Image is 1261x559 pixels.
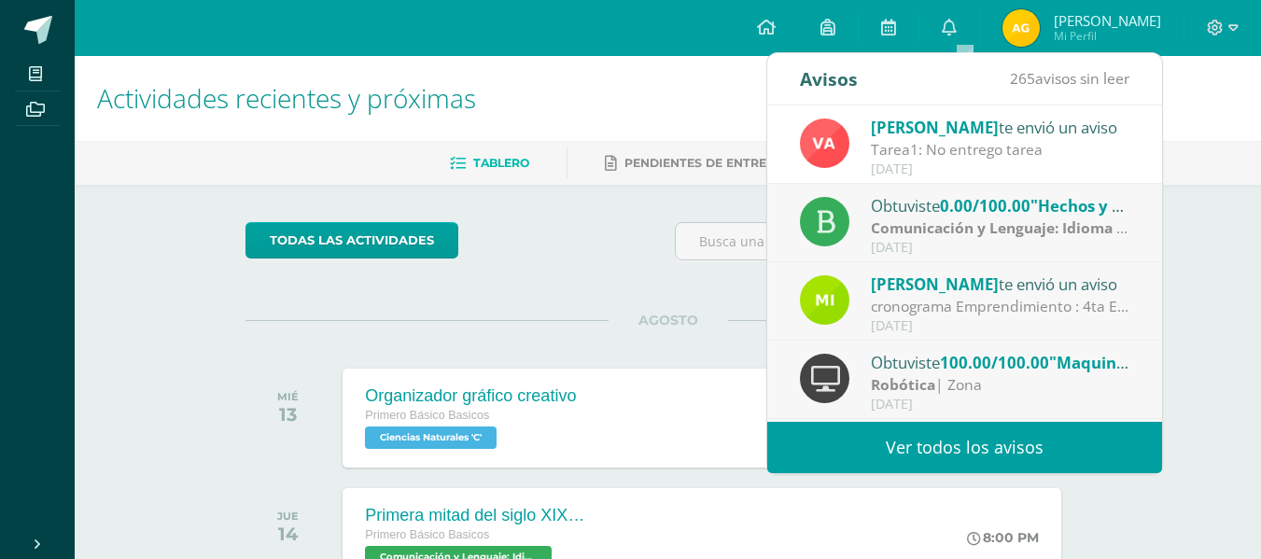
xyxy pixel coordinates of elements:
[450,148,529,178] a: Tablero
[871,296,1130,317] div: cronograma Emprendimiento : 4ta Etapa
[277,523,299,545] div: 14
[277,403,299,426] div: 13
[1010,68,1035,89] span: 265
[871,193,1130,217] div: Obtuviste en
[1010,68,1129,89] span: avisos sin leer
[871,117,999,138] span: [PERSON_NAME]
[871,273,999,295] span: [PERSON_NAME]
[800,119,849,168] img: 7a80fdc5f59928efee5a6dcd101d4975.png
[365,506,589,525] div: Primera mitad del siglo XIX Contexto histórico
[365,426,497,449] span: Ciencias Naturales 'C'
[97,80,476,116] span: Actividades recientes y próximas
[676,223,1089,259] input: Busca una actividad próxima aquí...
[1054,11,1161,30] span: [PERSON_NAME]
[605,148,784,178] a: Pendientes de entrega
[1049,352,1260,373] span: "Maquinas sencillas: Calzo"
[365,409,489,422] span: Primero Básico Basicos
[871,217,1173,238] strong: Comunicación y Lenguaje: Idioma Español
[871,139,1130,161] div: Tarea1: No entrego tarea
[871,272,1130,296] div: te envió un aviso
[871,374,935,395] strong: Robótica
[767,422,1162,473] a: Ver todos los avisos
[871,217,1130,239] div: | ZONA
[473,156,529,170] span: Tablero
[967,529,1039,546] div: 8:00 PM
[800,275,849,325] img: 8f4af3fe6ec010f2c87a2f17fab5bf8c.png
[871,374,1130,396] div: | Zona
[871,350,1130,374] div: Obtuviste en
[245,222,458,259] a: todas las Actividades
[624,156,784,170] span: Pendientes de entrega
[800,53,858,105] div: Avisos
[871,240,1130,256] div: [DATE]
[871,397,1130,412] div: [DATE]
[1002,9,1040,47] img: 18732414cf7abd4896551aa3e8874074.png
[365,386,576,406] div: Organizador gráfico creativo
[940,195,1030,217] span: 0.00/100.00
[365,528,489,541] span: Primero Básico Basicos
[871,318,1130,334] div: [DATE]
[940,352,1049,373] span: 100.00/100.00
[277,390,299,403] div: MIÉ
[609,312,728,328] span: AGOSTO
[277,510,299,523] div: JUE
[871,115,1130,139] div: te envió un aviso
[871,161,1130,177] div: [DATE]
[1054,28,1161,44] span: Mi Perfil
